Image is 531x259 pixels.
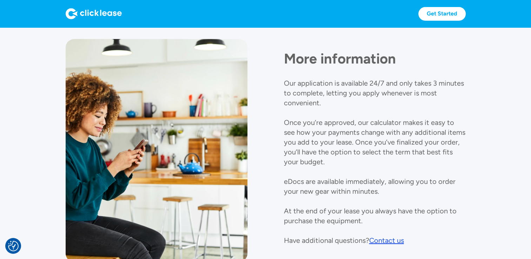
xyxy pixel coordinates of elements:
a: Get Started [418,7,466,21]
img: Revisit consent button [8,241,19,251]
p: Our application is available 24/7 and only takes 3 minutes to complete, letting you apply wheneve... [284,79,465,245]
button: Consent Preferences [8,241,19,251]
img: Logo [66,8,122,19]
h1: More information [284,50,466,67]
div: Contact us [369,236,404,245]
a: Contact us [369,235,404,245]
